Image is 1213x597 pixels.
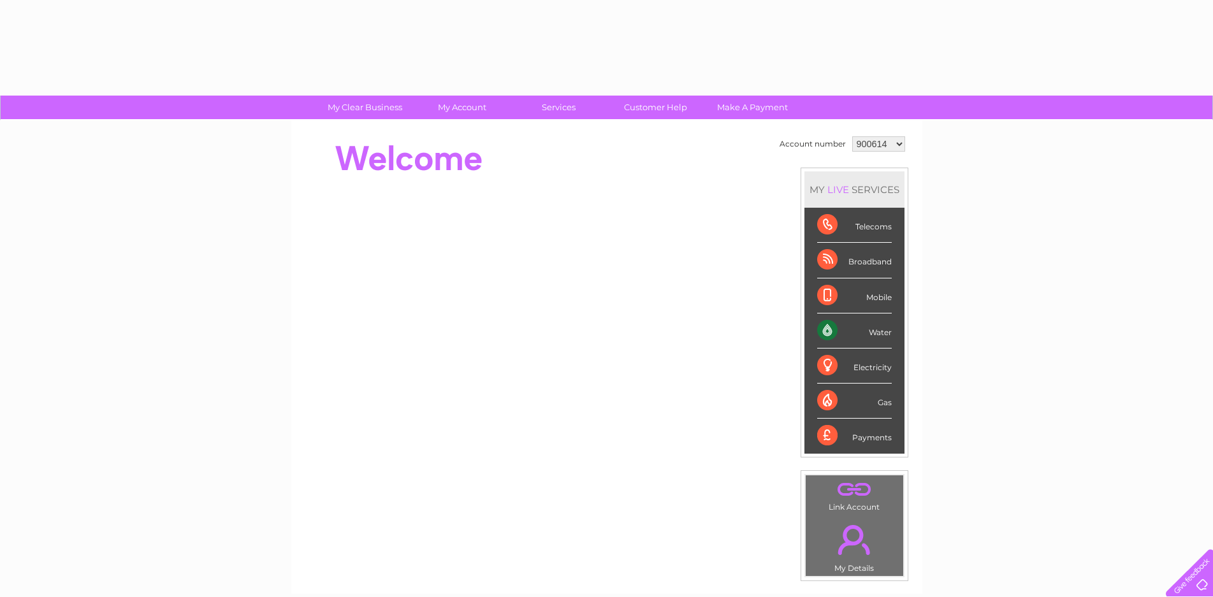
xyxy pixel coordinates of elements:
div: Electricity [817,349,892,384]
div: Telecoms [817,208,892,243]
div: MY SERVICES [804,171,904,208]
a: Services [506,96,611,119]
td: Link Account [805,475,904,515]
div: Payments [817,419,892,453]
a: My Account [409,96,514,119]
a: . [809,517,900,562]
td: My Details [805,514,904,577]
td: Account number [776,133,849,155]
a: Make A Payment [700,96,805,119]
div: LIVE [825,183,852,196]
a: . [809,478,900,501]
div: Gas [817,384,892,419]
a: Customer Help [603,96,708,119]
div: Broadband [817,243,892,278]
div: Water [817,313,892,349]
a: My Clear Business [312,96,418,119]
div: Mobile [817,278,892,313]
